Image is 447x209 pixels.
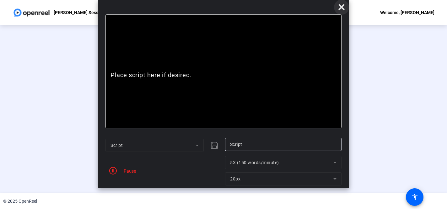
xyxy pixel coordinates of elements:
[380,9,434,16] div: Welcome, [PERSON_NAME]
[121,168,136,174] div: Pause
[230,141,337,148] input: Title
[54,9,119,16] p: [PERSON_NAME] Session Promo
[13,6,51,19] img: OpenReel logo
[411,193,418,201] mat-icon: accessibility
[3,198,37,205] div: © 2025 OpenReel
[110,72,337,79] p: Place script here if desired.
